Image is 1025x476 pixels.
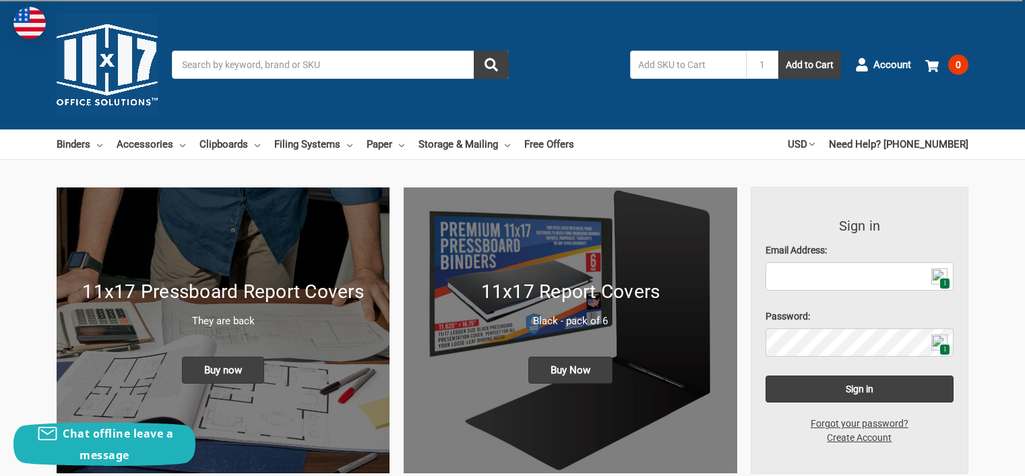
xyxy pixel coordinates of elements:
span: Buy now [182,357,264,384]
input: Sign in [766,376,954,403]
span: 1 [939,344,950,355]
button: Add to Cart [778,51,841,79]
a: Clipboards [199,129,260,159]
a: Storage & Mailing [418,129,510,159]
label: Password: [766,309,954,324]
img: 11x17.com [57,14,158,115]
a: Forgot your password? [803,417,916,431]
p: Black - pack of 6 [418,314,722,329]
a: Free Offers [524,129,574,159]
a: Create Account [819,431,899,445]
h1: 11x17 Report Covers [418,278,722,306]
span: Account [873,57,911,73]
h1: 11x17 Pressboard Report Covers [71,278,375,306]
label: Email Address: [766,243,954,258]
a: Need Help? [PHONE_NUMBER] [829,129,968,159]
a: Filing Systems [274,129,352,159]
button: Chat offline leave a message [13,423,195,466]
span: Buy Now [528,357,613,384]
input: Add SKU to Cart [630,51,746,79]
a: Accessories [117,129,185,159]
img: New 11x17 Pressboard Binders [57,187,390,473]
h3: Sign in [766,216,954,236]
span: 0 [948,55,968,75]
input: Search by keyword, brand or SKU [172,51,509,79]
span: Chat offline leave a message [63,426,173,463]
img: npw-badge-icon.svg [931,268,948,285]
a: Binders [57,129,102,159]
a: New 11x17 Pressboard Binders 11x17 Pressboard Report Covers They are back Buy now [57,187,390,473]
img: 11x17 Report Covers [404,187,737,473]
a: 0 [925,47,968,82]
a: Account [855,47,911,82]
img: npw-badge-icon.svg [931,334,948,351]
iframe: Google Customer Reviews [914,440,1025,476]
span: 1 [939,278,950,289]
p: They are back [71,314,375,329]
a: USD [788,129,815,159]
a: 11x17 Report Covers 11x17 Report Covers Black - pack of 6 Buy Now [404,187,737,473]
img: duty and tax information for United States [13,7,46,39]
a: Paper [367,129,404,159]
